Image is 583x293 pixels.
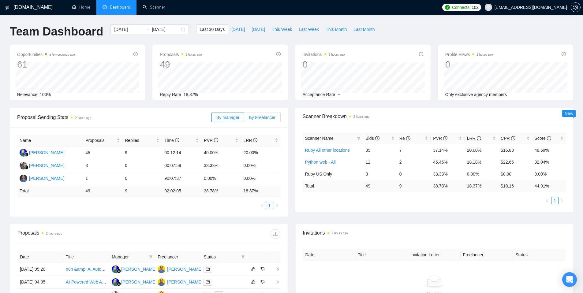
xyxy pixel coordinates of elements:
[66,280,191,284] a: AI-Powered Web App Development (Full-Stack &#43; Automation)
[498,144,532,156] td: $16.88
[196,24,228,34] button: Last 30 Days
[252,26,265,33] span: [DATE]
[144,27,149,32] span: to
[303,59,345,70] div: 0
[562,52,566,56] span: info-circle
[299,26,319,33] span: Last Week
[498,168,532,180] td: $0.00
[206,280,210,284] span: mail
[162,159,201,172] td: 00:07:59
[83,135,122,146] th: Proposals
[465,156,498,168] td: 18.18%
[565,111,573,116] span: New
[216,115,239,120] span: By manager
[162,172,201,185] td: 90:07:37
[501,136,515,141] span: CPR
[356,134,362,143] span: filter
[186,53,202,56] time: 2 hours ago
[273,202,281,209] li: Next Page
[397,156,431,168] td: 2
[17,276,63,289] td: [DATE] 04:35
[551,197,558,204] a: 1
[121,279,156,285] div: [PERSON_NAME]
[260,204,264,207] span: left
[303,113,566,120] span: Scanner Breakdown
[20,176,64,180] a: PM[PERSON_NAME]
[498,156,532,168] td: $22.65
[266,202,273,209] a: 1
[160,92,181,97] span: Reply Rate
[260,267,265,272] span: dislike
[46,232,62,235] time: 2 hours ago
[560,199,564,202] span: right
[160,59,202,70] div: 49
[112,265,119,273] img: RR
[109,251,155,263] th: Manager
[532,168,566,180] td: 0.00%
[144,27,149,32] span: swap-right
[162,185,201,197] td: 02:02:05
[350,24,378,34] button: Last Month
[322,24,350,34] button: This Month
[184,92,198,97] span: 18.37%
[571,2,581,12] button: setting
[259,278,266,286] button: dislike
[571,5,581,10] a: setting
[241,146,280,159] td: 20.00%
[303,92,335,97] span: Acceptance Rate
[433,136,447,141] span: PVR
[17,113,211,121] span: Proposal Sending Stats
[63,263,109,276] td: n8n &amp; AI Automation Developer for Oil &amp; Gas &#43; Financial Workflows
[353,26,375,33] span: Last Month
[275,204,279,207] span: right
[152,26,180,33] input: End date
[112,278,119,286] img: RR
[175,138,179,142] span: info-circle
[10,24,103,39] h1: Team Dashboard
[268,24,295,34] button: This Week
[271,267,280,271] span: right
[250,265,257,273] button: like
[431,168,464,180] td: 33.33%
[240,252,246,261] span: filter
[445,51,493,58] span: Profile Views
[24,165,28,169] img: gigradar-bm.png
[63,276,109,289] td: AI-Powered Web App Development (Full-Stack &#43; Automation)
[357,136,361,140] span: filter
[260,280,265,284] span: dislike
[273,202,281,209] button: right
[338,92,340,97] span: --
[122,146,162,159] td: 9
[445,92,507,97] span: Only exclusive agency members
[167,279,202,285] div: [PERSON_NAME]
[544,197,551,204] button: left
[248,24,268,34] button: [DATE]
[397,180,431,192] td: 9
[148,252,154,261] span: filter
[243,138,257,143] span: LRR
[251,280,256,284] span: like
[201,159,241,172] td: 33.33%
[544,197,551,204] li: Previous Page
[17,251,63,263] th: Date
[112,266,156,271] a: RR[PERSON_NAME]
[259,202,266,209] li: Previous Page
[250,278,257,286] button: like
[511,136,515,140] span: info-circle
[133,52,138,56] span: info-circle
[164,138,179,143] span: Time
[271,229,280,239] button: download
[365,136,379,141] span: Bids
[20,162,27,169] img: MC
[83,159,122,172] td: 3
[204,254,238,260] span: Status
[114,26,142,33] input: Start date
[486,5,491,9] span: user
[103,5,107,9] span: dashboard
[431,156,464,168] td: 45.45%
[513,249,566,261] th: Status
[399,136,410,141] span: Re
[201,146,241,159] td: 40.00%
